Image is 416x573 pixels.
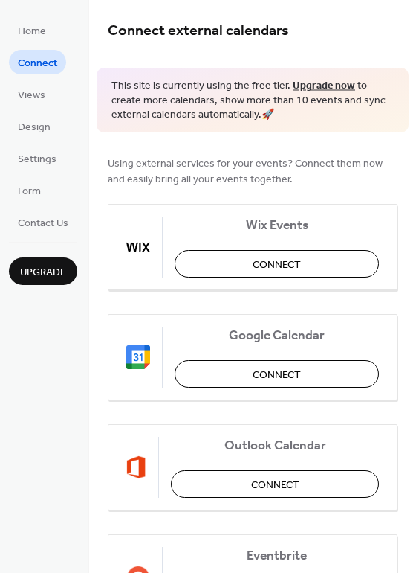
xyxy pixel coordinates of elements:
[175,327,379,343] span: Google Calendar
[9,114,59,138] a: Design
[293,76,355,96] a: Upgrade now
[9,146,65,170] a: Settings
[251,477,299,493] span: Connect
[9,82,54,106] a: Views
[108,156,397,187] span: Using external services for your events? Connect them now and easily bring all your events together.
[18,184,41,199] span: Form
[20,265,66,281] span: Upgrade
[18,88,45,103] span: Views
[253,367,301,382] span: Connect
[175,217,379,233] span: Wix Events
[9,18,55,42] a: Home
[175,250,379,278] button: Connect
[171,438,379,453] span: Outlook Calendar
[108,16,289,45] span: Connect external calendars
[9,210,77,234] a: Contact Us
[175,360,379,388] button: Connect
[126,455,146,479] img: outlook
[18,56,57,71] span: Connect
[175,548,379,563] span: Eventbrite
[171,470,379,498] button: Connect
[9,178,50,202] a: Form
[9,50,66,74] a: Connect
[253,257,301,272] span: Connect
[18,152,56,167] span: Settings
[126,235,150,259] img: wix
[18,24,46,39] span: Home
[9,257,77,285] button: Upgrade
[111,79,394,123] span: This site is currently using the free tier. to create more calendars, show more than 10 events an...
[126,345,150,369] img: google
[18,120,51,135] span: Design
[18,216,68,231] span: Contact Us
